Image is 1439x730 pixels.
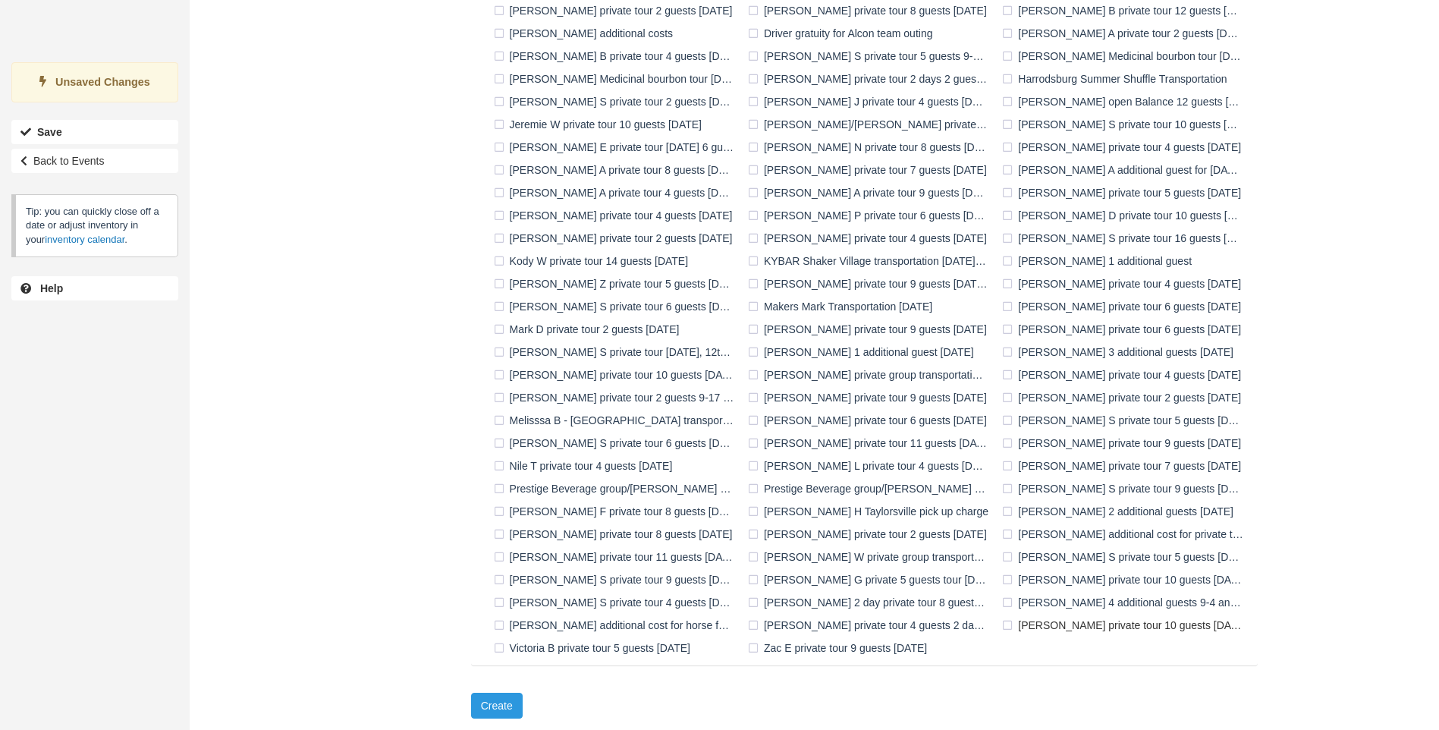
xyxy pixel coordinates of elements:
[744,363,998,386] label: [PERSON_NAME] private group transportation [DATE]
[490,345,744,357] span: Mark S private tour October 11th, 12th and 13th. 4 guests
[998,49,1252,61] span: Gregs Medicinal bourbon tour 8-21-2025
[11,276,178,300] a: Help
[744,181,998,204] label: [PERSON_NAME] A private tour 9 guests [DATE]
[490,318,690,341] label: Mark D private tour 2 guests [DATE]
[998,272,1251,295] label: [PERSON_NAME] private tour 4 guests [DATE]
[490,414,744,426] span: Melisssa B - KYBAR Shaker Village transportation 7-24-2025
[998,250,1202,272] label: [PERSON_NAME] 1 additional guest
[998,163,1252,175] span: Jose A additional guest for 5-31-25 tour
[490,159,744,181] label: [PERSON_NAME] A private tour 8 guests [DATE]
[744,227,997,250] label: [PERSON_NAME] private tour 4 guests [DATE]
[490,527,743,540] span: Robert L private tour 8 guests 5-30-2025
[998,204,1252,227] label: [PERSON_NAME] D private tour 10 guests [DATE]
[490,500,744,523] label: [PERSON_NAME] F private tour 8 guests [DATE]
[744,186,998,198] span: Josh A private tour 9 guests 9-27-2025
[998,436,1251,448] span: Nick K private tour 9 guests 8-8-2025
[744,546,998,568] label: [PERSON_NAME] W private group transportation [DATE]
[744,27,942,39] span: Driver gratuity for Alcon team outing
[998,22,1252,45] label: [PERSON_NAME] A private tour 2 guests [DATE]
[490,250,698,272] label: Kody W private tour 14 guests [DATE]
[490,641,700,653] span: Victoria B private tour 5 guests 10-3-2025
[490,295,744,318] label: [PERSON_NAME] S private tour 6 guests [DATE]
[490,363,744,386] label: [PERSON_NAME] private tour 10 guests [DATE]
[744,254,998,266] span: KYBAR Shaker Village transportation 7-24-2025 balance
[744,614,998,637] label: [PERSON_NAME] private tour 4 guests 2 days [DATE] and [DATE]
[998,4,1252,16] span: Dorine B private tour 12 guests 10-17-2025
[998,523,1252,546] label: [PERSON_NAME] additional cost for private tour
[744,414,997,426] span: Michael G private tour 6 guests 9-6-2025
[55,76,150,88] strong: Unsaved Changes
[490,186,744,198] span: Jose A private tour 4 guests 5-31-2025
[744,432,998,455] label: [PERSON_NAME] private tour 11 guests [DATE]
[45,234,124,245] a: inventory calendar
[11,120,178,144] button: Save
[744,345,984,357] span: Maryann M 1 additional guest 6-13-2025
[744,409,997,432] label: [PERSON_NAME] private tour 6 guests [DATE]
[744,300,942,312] span: Makers Mark Transportation 9-9-2025
[998,295,1251,318] label: [PERSON_NAME] private tour 6 guests [DATE]
[744,140,998,153] span: Jill N private tour 8 guests 8-6-2025
[744,523,997,546] label: [PERSON_NAME] private tour 2 guests [DATE]
[744,482,998,494] span: Prestige Beverage group/Dixon D tranportation 7-24-25 additional cost
[11,194,178,257] p: Tip: you can quickly close off a date or adjust inventory in your .
[744,72,998,84] span: Harold M private tour 2 days 2 guests 10-8 and 10-9
[998,568,1252,591] label: [PERSON_NAME] private tour 10 guests [DATE]
[744,550,998,562] span: Sam W private group transportation 7-9-2025
[490,614,744,637] label: [PERSON_NAME] additional cost for horse farm [DATE]
[744,341,984,363] label: [PERSON_NAME] 1 additional guest [DATE]
[998,118,1252,130] span: Jessica S private tour 10 guests 9-25-2025
[490,136,744,159] label: [PERSON_NAME] E private tour [DATE] 6 guests (1 child)
[744,641,937,653] span: Zac E private tour 9 guests 10-10-2025
[490,568,744,591] label: [PERSON_NAME] S private tour 9 guests [DATE]
[744,459,998,471] span: Paige L private tour 4 guests 5-31-2025
[998,550,1252,562] span: Scott S private tour 5 guests 9-13-2025
[490,477,744,500] label: Prestige Beverage group/[PERSON_NAME] D tranportation [DATE]
[998,254,1202,266] span: Kyle Z 1 additional guest
[998,614,1252,637] label: [PERSON_NAME] private tour 10 guests [DATE]
[998,477,1252,500] label: [PERSON_NAME] S private tour 9 guests [DATE]
[744,68,998,90] label: [PERSON_NAME] private tour 2 days 2 guests 10-8 and 10-9
[744,163,997,175] span: Jordi C private tour 7 guests 8-30-2025
[490,27,683,39] span: Doug K additional costs
[998,90,1252,113] label: [PERSON_NAME] open Balance 12 guests [DATE]
[998,68,1236,90] label: Harrodsburg Summer Shuffle Transportation
[998,505,1243,517] span: Robert L 2 additional guests 5-30-2025
[998,391,1251,403] span: Melanie R private tour 2 guests 9-19-2025
[490,204,743,227] label: [PERSON_NAME] private tour 4 guests [DATE]
[490,300,744,312] span: Linda S private tour 6 guests 5-30-2025
[998,500,1243,523] label: [PERSON_NAME] 2 additional guests [DATE]
[744,250,998,272] label: KYBAR Shaker Village transportation [DATE] balance
[744,49,998,61] span: Garrett S private tour 5 guests 9-26 and 9-27
[490,546,744,568] label: [PERSON_NAME] private tour 11 guests [DATE]
[744,368,998,380] span: Mary Cardell private group transportation 6-11-2025
[744,277,998,289] span: Larry M private tour 9 guests 9-23-25 and 9-24-25
[490,459,683,471] span: Nile T private tour 4 guests 8-8-2025
[998,459,1251,471] span: Pat T private tour 7 guests 10-25-2025
[490,72,744,84] span: Gregs Medicinal bourbon tour 8-22-2025
[744,113,998,136] label: [PERSON_NAME]/[PERSON_NAME] private tour 8 guests 10-14 and 10-15
[490,113,712,136] label: Jeremie W private tour 10 guests [DATE]
[744,596,998,608] span: Ted M 2 day private tour 8 guests 9-25-2025 and 9-26-2025
[490,618,744,631] span: Terry H additional cost for horse farm 9-4-2025
[998,573,1252,585] span: Shawn R private tour 10 guests 5-31-2025
[744,159,997,181] label: [PERSON_NAME] private tour 7 guests [DATE]
[490,45,744,68] label: [PERSON_NAME] B private tour 4 guests [DATE]
[998,345,1243,357] span: Maryann M 3 additional guests 6-13-2025
[490,209,743,221] span: Kate B private tour 4 guests 7-27-2025
[998,186,1251,198] span: Karen M private tour 5 guests 7-11-2025
[40,282,63,294] b: Help
[744,505,998,517] span: Reese H Taylorsville pick up charge
[744,22,942,45] label: Driver gratuity for Alcon team outing
[11,149,178,173] a: Back to Events
[490,523,743,546] label: [PERSON_NAME] private tour 8 guests [DATE]
[998,363,1251,386] label: [PERSON_NAME] private tour 4 guests [DATE]
[998,409,1252,432] label: [PERSON_NAME] S private tour 5 guests [DATE]
[490,386,744,409] label: [PERSON_NAME] private tour 2 guests 9-17 and 9-18
[744,45,998,68] label: [PERSON_NAME] S private tour 5 guests 9-26 and 9-27
[744,118,998,130] span: Jessica/Brad H private tour 8 guests 10-14 and 10-15
[998,368,1251,380] span: Mary G private tour 4 guests 9-6-2025
[471,693,523,719] button: Create
[490,409,744,432] label: Melisssa B - [GEOGRAPHIC_DATA] transportation [DATE]
[490,95,744,107] span: Jana S private tour 2 guests 10-23-2025
[744,95,998,107] span: Jed J private tour 4 guests 10-4-2025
